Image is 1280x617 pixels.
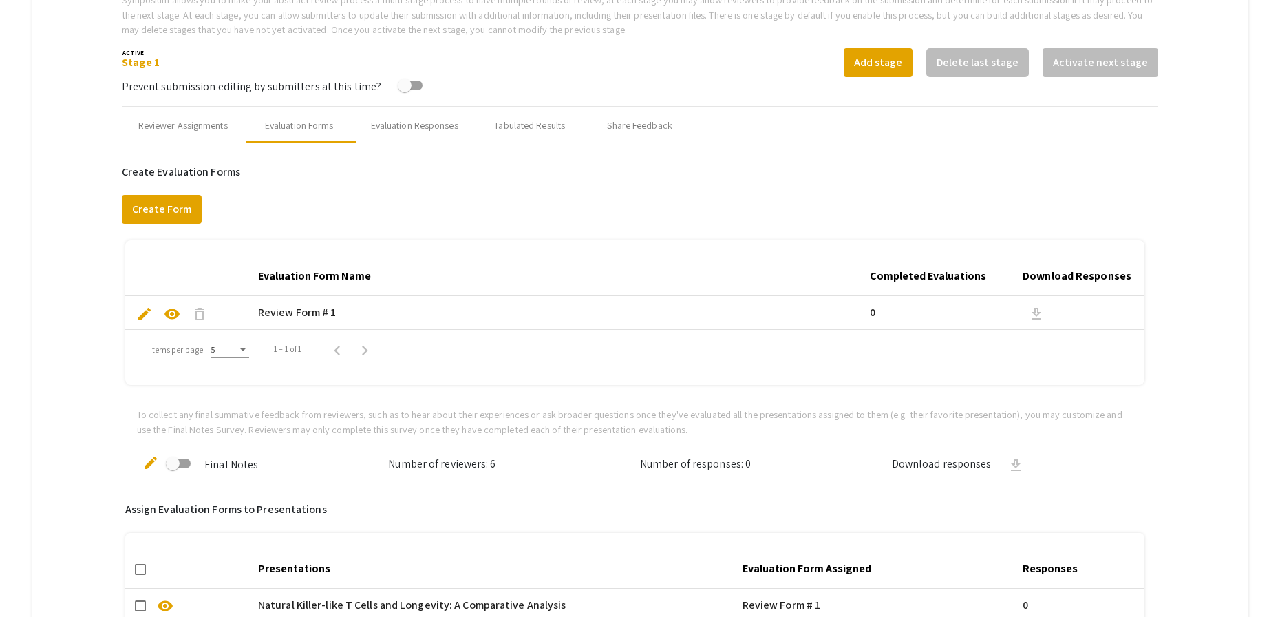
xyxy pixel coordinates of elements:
[1043,48,1158,77] button: Activate next stage
[122,195,202,224] button: Create Form
[844,48,913,77] button: Add stage
[164,306,180,322] span: visibility
[258,268,371,284] div: Evaluation Form Name
[122,165,1159,178] h6: Create Evaluation Forms
[351,335,378,363] button: Next page
[186,299,213,326] button: delete
[191,306,208,322] span: delete
[253,296,864,329] mat-cell: Review Form # 1
[323,335,351,363] button: Previous page
[125,503,1145,516] h6: Assign Evaluation Forms to Presentations
[1023,299,1050,326] button: download
[870,268,986,284] div: Completed Evaluations
[1017,257,1144,295] mat-header-cell: Download Responses
[142,454,159,471] span: edit
[204,457,258,472] span: Final Notes
[1028,306,1045,322] span: download
[870,268,999,284] div: Completed Evaluations
[158,299,186,326] button: visibility
[150,344,206,356] div: Items per page:
[494,118,565,133] div: Tabulated Results
[211,345,249,355] mat-select: Items per page:
[892,456,992,472] span: Download responses
[1023,561,1090,577] div: Responses
[743,561,884,577] div: Evaluation Form Assigned
[640,457,751,471] span: Number of responses: 0
[137,448,164,475] button: edit
[371,118,458,133] div: Evaluation Responses
[122,55,160,70] a: Stage 1
[131,299,158,326] button: edit
[1007,457,1024,474] span: download
[743,561,871,577] div: Evaluation Form Assigned
[1023,561,1078,577] div: Responses
[137,407,1133,437] p: To collect any final summative feedback from reviewers, such as to hear about their experiences o...
[136,306,153,322] span: edit
[157,598,173,614] span: visibility
[122,79,381,94] span: Prevent submission editing by submitters at this time?
[211,344,215,355] span: 5
[926,48,1029,77] button: Delete last stage
[138,118,228,133] div: Reviewer Assignments
[388,457,495,471] span: Number of reviewers: 6
[864,296,1017,329] mat-cell: 0
[258,597,566,614] span: Natural Killer-like T Cells and Longevity: A Comparative Analysis
[265,118,334,133] div: Evaluation Forms
[10,555,58,607] iframe: Chat
[1002,450,1030,478] button: download
[258,561,343,577] div: Presentations
[258,561,330,577] div: Presentations
[607,118,672,133] div: Share Feedback
[274,343,301,355] div: 1 – 1 of 1
[258,268,383,284] div: Evaluation Form Name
